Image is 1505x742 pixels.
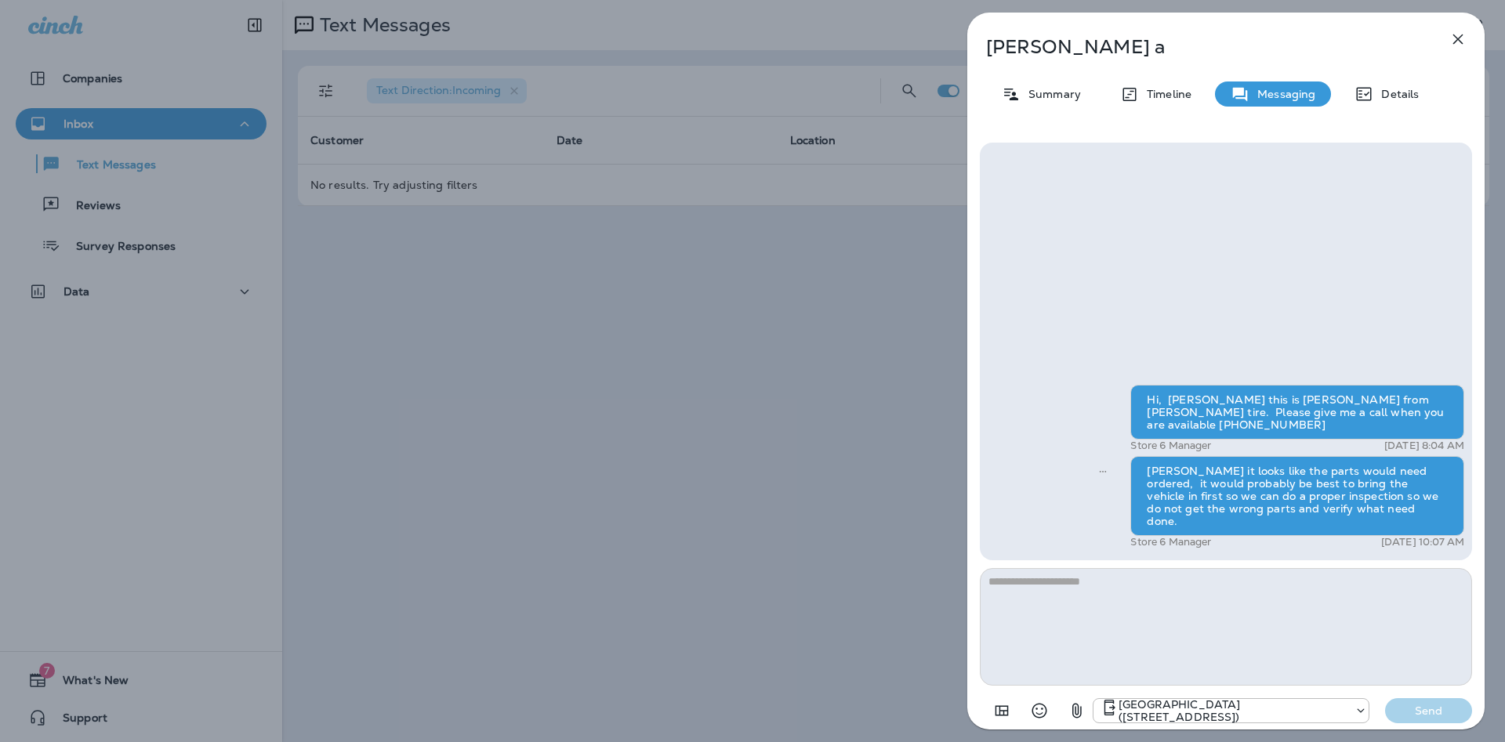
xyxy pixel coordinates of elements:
[1139,88,1191,100] p: Timeline
[986,695,1017,726] button: Add in a premade template
[1024,695,1055,726] button: Select an emoji
[1381,536,1464,548] p: [DATE] 10:07 AM
[1021,88,1081,100] p: Summary
[1130,440,1211,452] p: Store 6 Manager
[1384,440,1464,452] p: [DATE] 8:04 AM
[1130,536,1211,548] p: Store 6 Manager
[1130,385,1464,440] div: Hi, [PERSON_NAME] this is [PERSON_NAME] from [PERSON_NAME] tire. Please give me a call when you a...
[1130,456,1464,536] div: [PERSON_NAME] it looks like the parts would need ordered, it would probably be best to bring the ...
[1093,698,1369,723] div: +1 (402) 339-2912
[986,36,1414,58] p: [PERSON_NAME] a
[1249,88,1315,100] p: Messaging
[1373,88,1419,100] p: Details
[1119,698,1347,723] p: [GEOGRAPHIC_DATA] ([STREET_ADDRESS])
[1099,463,1107,477] span: Sent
